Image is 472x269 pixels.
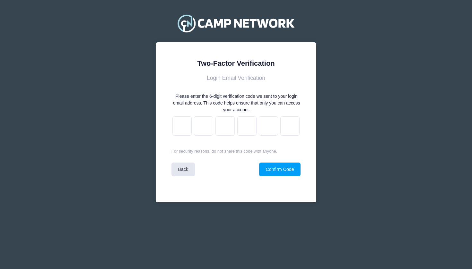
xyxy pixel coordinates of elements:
[171,148,301,155] p: For security reasons, do not share this code with anyone.
[172,93,301,113] div: Please enter the 6-digit verification code we sent to your login email address. This code helps e...
[175,11,297,36] img: Camp Network
[171,163,195,176] a: Back
[171,58,301,69] div: Two-Factor Verification
[171,75,301,81] h3: Login Email Verification
[259,163,301,176] button: Confirm Code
